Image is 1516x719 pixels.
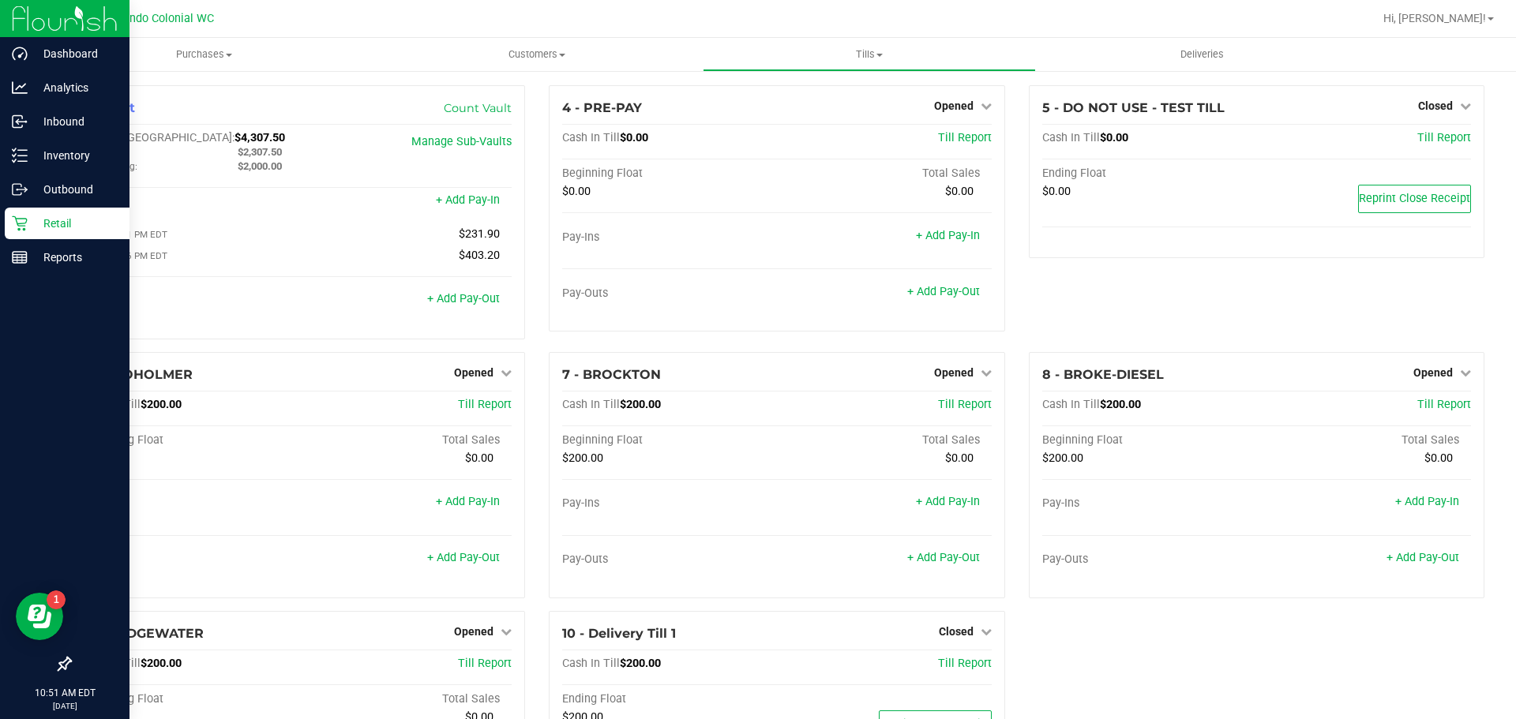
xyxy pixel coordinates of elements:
[83,496,298,511] div: Pay-Ins
[238,160,282,172] span: $2,000.00
[454,366,493,379] span: Opened
[1358,185,1471,213] button: Reprint Close Receipt
[934,366,974,379] span: Opened
[83,692,298,706] div: Beginning Float
[427,292,500,305] a: + Add Pay-Out
[436,495,500,508] a: + Add Pay-In
[1042,451,1083,465] span: $200.00
[28,78,122,97] p: Analytics
[562,433,777,448] div: Beginning Float
[465,451,493,465] span: $0.00
[777,433,992,448] div: Total Sales
[12,148,28,163] inline-svg: Inventory
[916,495,980,508] a: + Add Pay-In
[83,195,298,209] div: Pay-Ins
[562,367,661,382] span: 7 - BROCKTON
[371,47,702,62] span: Customers
[1042,167,1257,181] div: Ending Float
[945,185,974,198] span: $0.00
[562,398,620,411] span: Cash In Till
[938,398,992,411] a: Till Report
[235,131,285,144] span: $4,307.50
[12,249,28,265] inline-svg: Reports
[12,80,28,95] inline-svg: Analytics
[1036,38,1368,71] a: Deliveries
[1100,398,1141,411] span: $200.00
[704,47,1034,62] span: Tills
[1100,131,1128,144] span: $0.00
[298,433,512,448] div: Total Sales
[458,398,512,411] a: Till Report
[938,657,992,670] a: Till Report
[12,182,28,197] inline-svg: Outbound
[1383,12,1486,24] span: Hi, [PERSON_NAME]!
[1417,398,1471,411] a: Till Report
[411,135,512,148] a: Manage Sub-Vaults
[28,180,122,199] p: Outbound
[38,47,370,62] span: Purchases
[427,551,500,564] a: + Add Pay-Out
[1042,552,1257,567] div: Pay-Outs
[12,114,28,129] inline-svg: Inbound
[562,496,777,511] div: Pay-Ins
[945,451,974,465] span: $0.00
[1042,433,1257,448] div: Beginning Float
[83,626,204,641] span: 9 - BRIDGEWATER
[562,286,777,301] div: Pay-Outs
[934,99,974,112] span: Opened
[47,590,66,609] iframe: Resource center unread badge
[938,131,992,144] span: Till Report
[1042,100,1225,115] span: 5 - DO NOT USE - TEST TILL
[562,131,620,144] span: Cash In Till
[703,38,1035,71] a: Tills
[562,657,620,670] span: Cash In Till
[777,167,992,181] div: Total Sales
[459,227,500,241] span: $231.90
[7,686,122,700] p: 10:51 AM EDT
[562,230,777,245] div: Pay-Ins
[620,398,661,411] span: $200.00
[1387,551,1459,564] a: + Add Pay-Out
[458,657,512,670] a: Till Report
[141,657,182,670] span: $200.00
[1359,192,1470,205] span: Reprint Close Receipt
[562,185,591,198] span: $0.00
[28,214,122,233] p: Retail
[28,112,122,131] p: Inbound
[28,146,122,165] p: Inventory
[370,38,703,71] a: Customers
[562,100,642,115] span: 4 - PRE-PAY
[7,700,122,712] p: [DATE]
[1042,185,1071,198] span: $0.00
[562,692,777,706] div: Ending Float
[141,398,182,411] span: $200.00
[1424,451,1453,465] span: $0.00
[1042,496,1257,511] div: Pay-Ins
[1042,398,1100,411] span: Cash In Till
[108,12,214,25] span: Orlando Colonial WC
[939,625,974,638] span: Closed
[1256,433,1471,448] div: Total Sales
[298,692,512,706] div: Total Sales
[12,46,28,62] inline-svg: Dashboard
[83,367,193,382] span: 6 - BROHOLMER
[38,38,370,71] a: Purchases
[83,433,298,448] div: Beginning Float
[1417,131,1471,144] a: Till Report
[444,101,512,115] a: Count Vault
[83,552,298,567] div: Pay-Outs
[562,552,777,567] div: Pay-Outs
[1159,47,1245,62] span: Deliveries
[12,215,28,231] inline-svg: Retail
[1418,99,1453,112] span: Closed
[907,285,980,298] a: + Add Pay-Out
[916,229,980,242] a: + Add Pay-In
[1042,367,1164,382] span: 8 - BROKE-DIESEL
[1413,366,1453,379] span: Opened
